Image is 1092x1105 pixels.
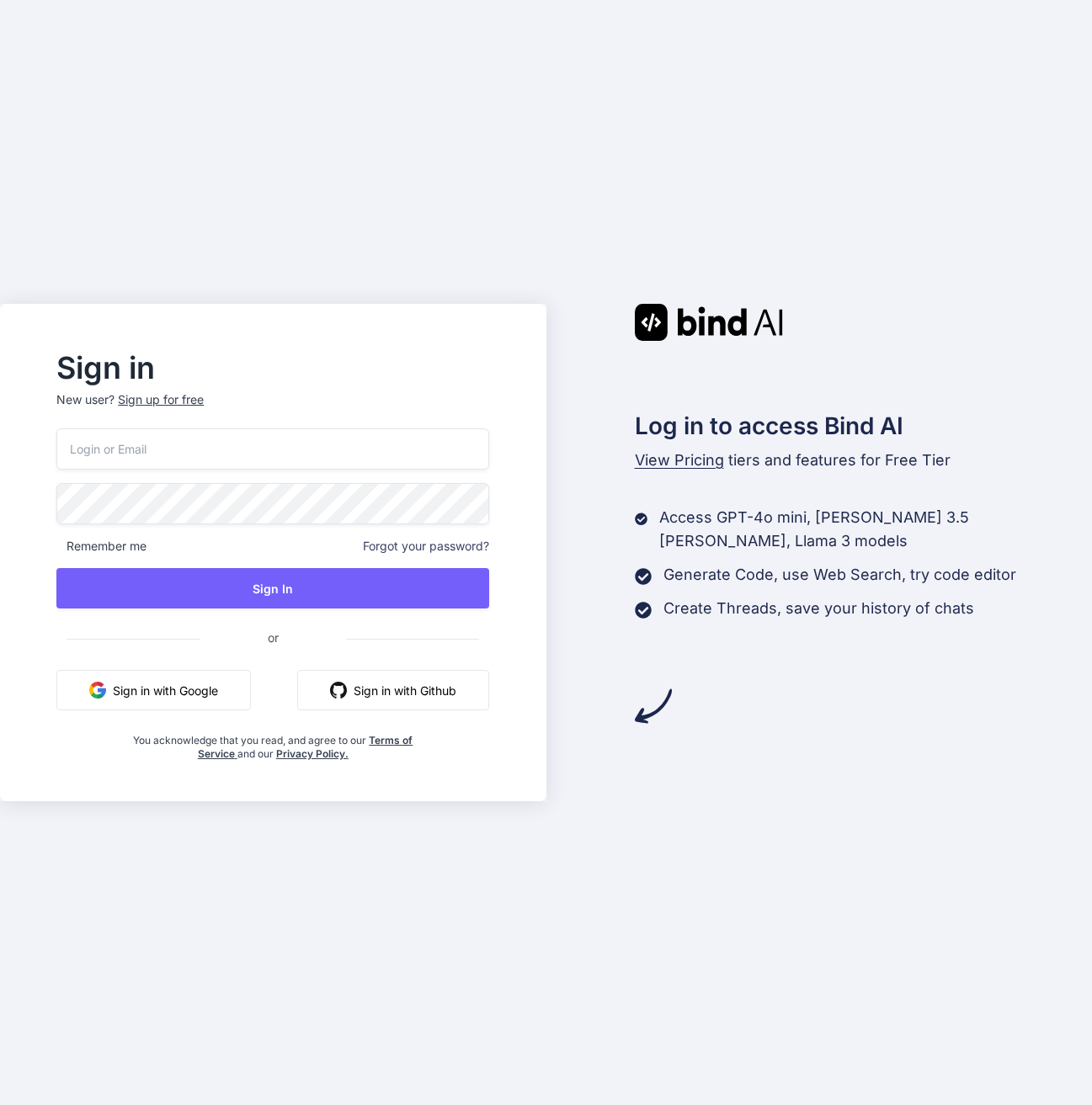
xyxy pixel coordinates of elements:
[297,670,489,710] button: Sign in with Github
[56,538,146,555] span: Remember me
[663,597,974,620] p: Create Threads, save your history of chats
[635,688,672,725] img: arrow
[129,724,418,761] div: You acknowledge that you read, and agree to our and our
[659,506,1092,553] p: Access GPT-4o mini, [PERSON_NAME] 3.5 [PERSON_NAME], Llama 3 models
[198,734,413,760] a: Terms of Service
[200,617,346,658] span: or
[56,670,251,710] button: Sign in with Google
[276,747,349,760] a: Privacy Policy.
[89,682,106,699] img: google
[635,451,724,469] span: View Pricing
[635,304,783,341] img: Bind AI logo
[363,538,489,555] span: Forgot your password?
[330,682,347,699] img: github
[56,428,489,470] input: Login or Email
[663,563,1016,587] p: Generate Code, use Web Search, try code editor
[56,391,489,428] p: New user?
[56,354,489,381] h2: Sign in
[118,391,204,408] div: Sign up for free
[56,568,489,608] button: Sign In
